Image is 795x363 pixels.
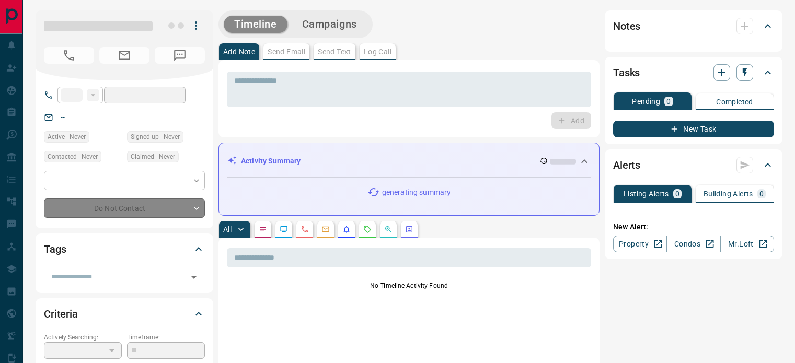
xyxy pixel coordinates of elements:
a: Property [613,236,667,252]
button: New Task [613,121,774,137]
p: New Alert: [613,221,774,232]
svg: Emails [321,225,330,233]
p: 0 [759,190,764,197]
button: Campaigns [292,16,367,33]
span: No Number [155,47,205,64]
h2: Tasks [613,64,640,81]
button: Open [187,270,201,285]
div: Activity Summary [227,151,591,171]
p: Building Alerts [704,190,753,197]
div: Criteria [44,301,205,326]
button: Timeline [224,16,287,33]
h2: Tags [44,241,66,257]
p: Pending [632,98,660,105]
svg: Requests [363,225,372,233]
p: No Timeline Activity Found [227,281,591,290]
h2: Notes [613,18,640,34]
p: All [223,226,232,233]
p: Add Note [223,48,255,55]
a: -- [61,113,65,121]
h2: Alerts [613,157,640,173]
p: 0 [666,98,671,105]
div: Tags [44,237,205,262]
p: Activity Summary [241,156,301,167]
svg: Calls [301,225,309,233]
p: Completed [716,98,753,106]
p: Actively Searching: [44,333,122,342]
div: Notes [613,14,774,39]
p: generating summary [382,187,451,198]
span: Signed up - Never [131,132,180,142]
a: Condos [666,236,720,252]
span: Claimed - Never [131,151,175,162]
p: Listing Alerts [624,190,669,197]
span: No Email [99,47,149,64]
svg: Listing Alerts [342,225,351,233]
span: Active - Never [48,132,86,142]
svg: Opportunities [384,225,393,233]
a: Mr.Loft [720,236,774,252]
svg: Lead Browsing Activity [280,225,288,233]
div: Alerts [613,153,774,178]
p: 0 [675,190,679,197]
span: No Number [44,47,94,64]
div: Do Not Contact [44,198,205,218]
div: Tasks [613,60,774,85]
span: Contacted - Never [48,151,98,162]
h2: Criteria [44,306,78,322]
p: Timeframe: [127,333,205,342]
svg: Agent Actions [405,225,413,233]
svg: Notes [259,225,267,233]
